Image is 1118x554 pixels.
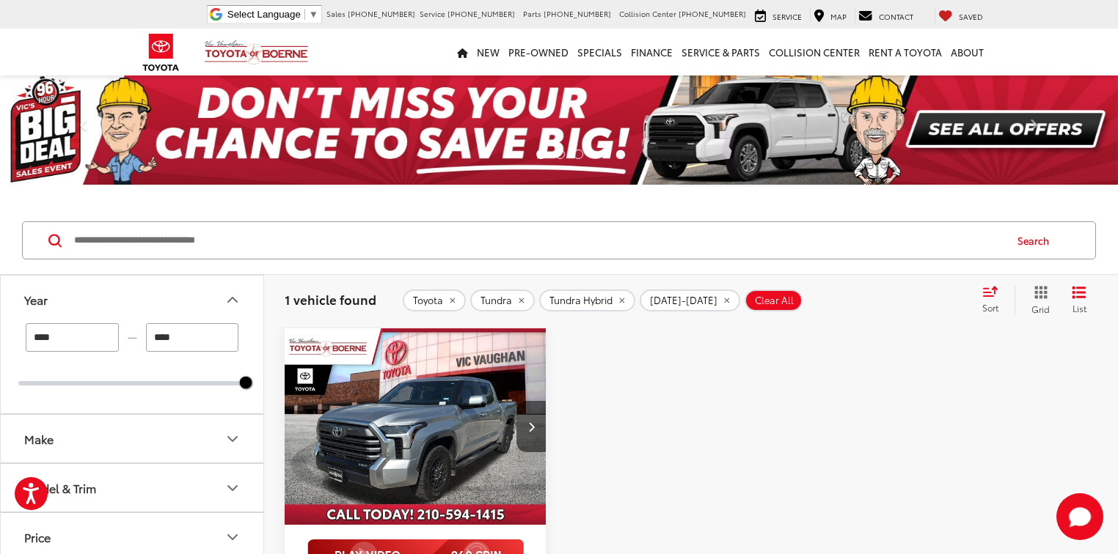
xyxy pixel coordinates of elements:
a: Finance [626,29,677,75]
a: Service [751,8,805,23]
span: Map [830,11,847,22]
button: Model & TrimModel & Trim [1,464,265,511]
span: Sales [326,8,346,19]
a: Rent a Toyota [864,29,946,75]
button: Search [1004,222,1070,259]
button: Grid View [1015,285,1061,314]
div: Year [24,292,48,306]
span: Tundra Hybrid [549,295,613,306]
button: List View [1061,285,1097,314]
img: Vic Vaughan Toyota of Boerne [204,40,309,65]
div: Make [224,430,241,448]
span: — [123,331,142,344]
span: Parts [523,8,541,19]
span: 1 vehicle found [285,290,376,308]
button: remove Tundra%20Hybrid [539,289,635,311]
a: Map [810,8,850,23]
span: [PHONE_NUMBER] [679,8,746,19]
span: ​ [304,9,305,20]
button: Select sort value [975,285,1015,314]
a: Collision Center [764,29,864,75]
div: Make [24,432,54,446]
div: Price [224,528,241,546]
a: New [472,29,504,75]
span: Service [772,11,802,22]
input: Search by Make, Model, or Keyword [73,223,1004,258]
img: Toyota [134,29,189,76]
span: Clear All [755,295,794,306]
span: [PHONE_NUMBER] [447,8,515,19]
a: Pre-Owned [504,29,573,75]
a: Select Language​ [227,9,318,20]
span: [DATE]-[DATE] [650,295,717,306]
span: [PHONE_NUMBER] [544,8,611,19]
div: Model & Trim [24,481,96,495]
a: Contact [855,8,917,23]
input: minimum [26,323,119,352]
a: 2025 Toyota Tundra Limited2025 Toyota Tundra Limited2025 Toyota Tundra Limited2025 Toyota Tundra ... [284,328,547,525]
span: Tundra [481,295,512,306]
span: Saved [959,11,983,22]
button: MakeMake [1,415,265,462]
button: Next image [516,401,546,452]
button: Clear All [745,289,803,311]
div: Price [24,530,51,544]
span: Grid [1031,303,1050,315]
a: Specials [573,29,626,75]
span: Sort [982,301,998,314]
svg: Start Chat [1056,493,1103,540]
button: Toggle Chat Window [1056,493,1103,540]
img: 2025 Toyota Tundra Limited [284,328,547,525]
span: Toyota [413,295,443,306]
input: maximum [146,323,239,352]
button: YearYear [1,276,265,323]
div: Model & Trim [224,479,241,497]
span: List [1072,302,1086,314]
span: ▼ [309,9,318,20]
a: Service & Parts: Opens in a new tab [677,29,764,75]
a: About [946,29,988,75]
div: Year [224,291,241,309]
span: Select Language [227,9,301,20]
span: Contact [879,11,913,22]
div: 2025 Toyota Tundra Limited 0 [284,328,547,525]
button: remove Toyota [403,289,466,311]
button: remove 2025-2025 [640,289,740,311]
span: [PHONE_NUMBER] [348,8,415,19]
button: remove Tundra [470,289,535,311]
span: Service [420,8,445,19]
a: My Saved Vehicles [935,8,987,23]
a: Home [453,29,472,75]
span: Collision Center [619,8,676,19]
